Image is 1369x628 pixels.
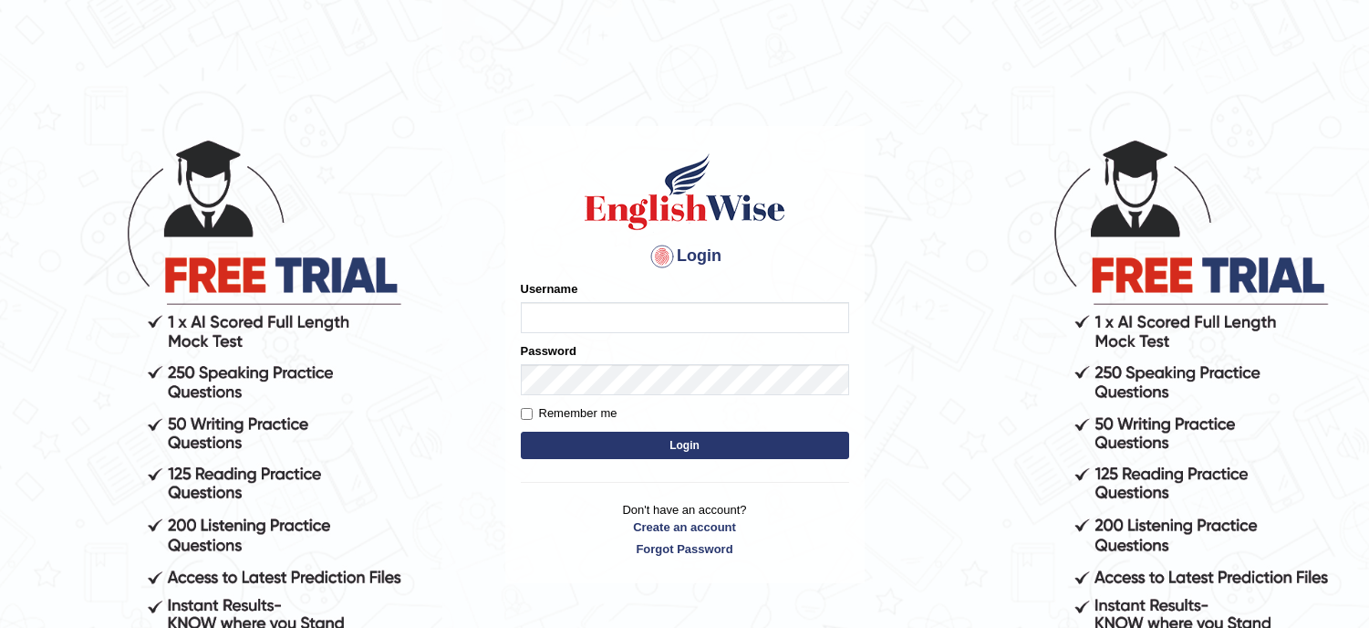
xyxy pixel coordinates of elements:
label: Remember me [521,404,617,423]
h4: Login [521,242,849,271]
p: Don't have an account? [521,501,849,558]
label: Username [521,280,578,298]
a: Create an account [521,518,849,536]
button: Login [521,432,849,459]
input: Remember me [521,408,533,420]
img: Logo of English Wise sign in for intelligent practice with AI [581,151,789,233]
a: Forgot Password [521,540,849,558]
label: Password [521,342,576,360]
